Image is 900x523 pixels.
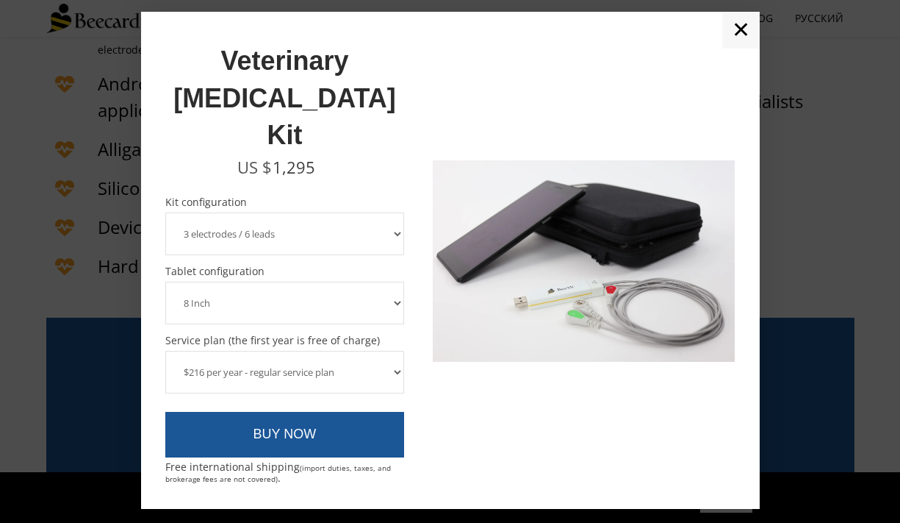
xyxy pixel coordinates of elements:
[273,156,315,178] span: 1,295
[165,213,405,255] select: Kit configuration
[165,266,405,277] span: Tablet configuration
[165,412,405,458] a: BUY NOW
[165,197,405,207] span: Kit configuration
[237,156,272,178] span: US $
[165,335,405,346] span: Service plan (the first year is free of charge)
[165,460,391,485] span: Free international shipping .
[173,46,396,150] span: Veterinary [MEDICAL_DATA] Kit
[722,12,760,49] a: ✕
[165,351,405,394] select: Service plan (the first year is free of charge)
[165,463,391,484] span: (import duties, taxes, and brokerage fees are not covered)
[165,282,405,324] select: Tablet configuration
